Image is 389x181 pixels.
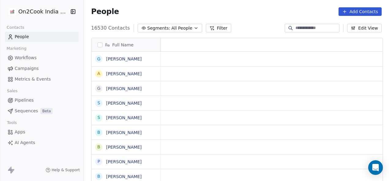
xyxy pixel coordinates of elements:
[97,71,100,77] div: A
[7,6,66,17] button: On2Cook India Pvt. Ltd.
[172,25,192,31] span: All People
[97,173,100,179] div: B
[106,86,142,91] a: [PERSON_NAME]
[5,138,79,148] a: AI Agents
[97,85,101,92] div: G
[5,74,79,84] a: Metrics & Events
[106,56,142,61] a: [PERSON_NAME]
[91,24,130,32] span: 16530 Contacts
[106,145,142,150] a: [PERSON_NAME]
[15,97,34,103] span: Pipelines
[147,25,170,31] span: Segments:
[347,24,382,32] button: Edit View
[97,144,100,150] div: B
[4,86,20,96] span: Sales
[5,127,79,137] a: Apps
[52,168,80,172] span: Help & Support
[4,44,29,53] span: Marketing
[98,114,100,121] div: S
[91,7,119,16] span: People
[106,130,142,135] a: [PERSON_NAME]
[5,53,79,63] a: Workflows
[15,139,35,146] span: AI Agents
[106,101,142,106] a: [PERSON_NAME]
[106,174,142,179] a: [PERSON_NAME]
[106,159,142,164] a: [PERSON_NAME]
[106,71,142,76] a: [PERSON_NAME]
[4,23,27,32] span: Contacts
[5,95,79,105] a: Pipelines
[15,55,37,61] span: Workflows
[368,160,383,175] div: Open Intercom Messenger
[4,118,19,127] span: Tools
[15,65,39,72] span: Campaigns
[5,106,79,116] a: SequencesBeta
[15,108,38,114] span: Sequences
[15,34,29,40] span: People
[98,158,100,165] div: P
[339,7,382,16] button: Add Contacts
[112,42,134,48] span: Full Name
[5,32,79,42] a: People
[15,129,25,135] span: Apps
[18,8,69,16] span: On2Cook India Pvt. Ltd.
[97,129,100,136] div: B
[106,115,142,120] a: [PERSON_NAME]
[97,56,101,62] div: G
[15,76,51,82] span: Metrics & Events
[98,100,100,106] div: S
[46,168,80,172] a: Help & Support
[206,24,231,32] button: Filter
[9,8,16,15] img: on2cook%20logo-04%20copy.jpg
[91,38,161,51] div: Full Name
[5,63,79,74] a: Campaigns
[40,108,53,114] span: Beta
